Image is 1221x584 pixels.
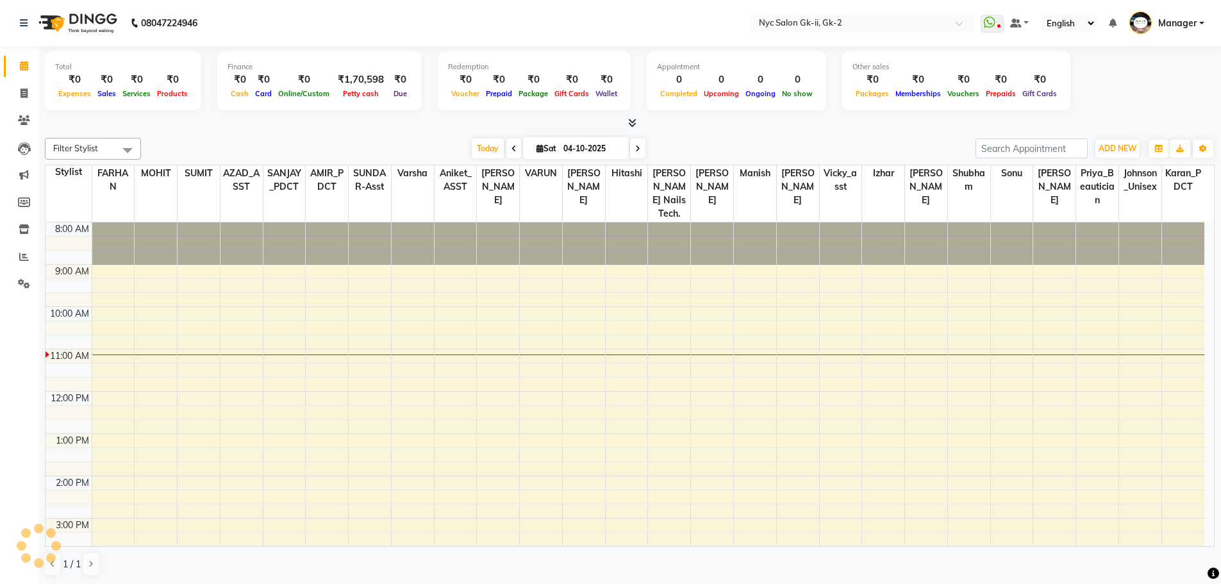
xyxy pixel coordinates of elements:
[820,165,862,195] span: Vicky_asst
[178,165,220,181] span: SUMIT
[448,62,620,72] div: Redemption
[701,89,742,98] span: Upcoming
[944,72,983,87] div: ₹0
[275,89,333,98] span: Online/Custom
[852,72,892,87] div: ₹0
[53,265,92,278] div: 9:00 AM
[390,89,410,98] span: Due
[392,165,434,181] span: Varsha
[92,165,135,195] span: FARHAN
[228,62,411,72] div: Finance
[53,222,92,236] div: 8:00 AM
[1119,165,1161,195] span: Johnson_Unisex
[47,307,92,321] div: 10:00 AM
[306,165,348,195] span: AMIR_PDCT
[892,72,944,87] div: ₹0
[483,72,515,87] div: ₹0
[220,165,263,195] span: AZAD_ASST
[592,89,620,98] span: Wallet
[563,165,605,208] span: [PERSON_NAME]
[779,89,816,98] span: No show
[340,89,382,98] span: Petty cash
[483,89,515,98] span: Prepaid
[742,72,779,87] div: 0
[252,72,275,87] div: ₹0
[779,72,816,87] div: 0
[55,62,191,72] div: Total
[349,165,391,195] span: SUNDAR-asst
[275,72,333,87] div: ₹0
[560,139,624,158] input: 2025-10-04
[228,89,252,98] span: Cash
[983,72,1019,87] div: ₹0
[1033,165,1076,208] span: [PERSON_NAME]
[701,72,742,87] div: 0
[1099,144,1136,153] span: ADD NEW
[55,89,94,98] span: Expenses
[141,5,197,41] b: 08047224946
[448,89,483,98] span: Voucher
[119,72,154,87] div: ₹0
[94,72,119,87] div: ₹0
[53,143,98,153] span: Filter Stylist
[53,476,92,490] div: 2:00 PM
[734,165,776,181] span: Manish
[944,89,983,98] span: Vouchers
[691,165,733,208] span: [PERSON_NAME]
[46,165,92,179] div: Stylist
[657,72,701,87] div: 0
[33,5,120,41] img: logo
[55,72,94,87] div: ₹0
[657,89,701,98] span: Completed
[448,72,483,87] div: ₹0
[1076,165,1118,208] span: Priya_Beautician
[948,165,990,195] span: Shubham
[592,72,620,87] div: ₹0
[606,165,648,181] span: Hitashi
[472,138,504,158] span: Today
[657,62,816,72] div: Appointment
[648,165,690,222] span: [PERSON_NAME] Nails tech.
[852,89,892,98] span: Packages
[228,72,252,87] div: ₹0
[389,72,411,87] div: ₹0
[47,349,92,363] div: 11:00 AM
[1019,89,1060,98] span: Gift Cards
[63,558,81,571] span: 1 / 1
[862,165,904,181] span: Izhar
[1162,165,1204,195] span: Karan_PDCT
[252,89,275,98] span: Card
[515,72,551,87] div: ₹0
[551,72,592,87] div: ₹0
[1095,140,1140,158] button: ADD NEW
[263,165,306,195] span: SANJAY_PDCT
[976,138,1088,158] input: Search Appointment
[53,434,92,447] div: 1:00 PM
[983,89,1019,98] span: Prepaids
[991,165,1033,181] span: Sonu
[1019,72,1060,87] div: ₹0
[154,72,191,87] div: ₹0
[515,89,551,98] span: Package
[852,62,1060,72] div: Other sales
[1129,12,1152,34] img: Manager
[892,89,944,98] span: Memberships
[777,165,819,208] span: [PERSON_NAME]
[533,144,560,153] span: Sat
[119,89,154,98] span: Services
[520,165,562,181] span: VARUN
[154,89,191,98] span: Products
[905,165,947,208] span: [PERSON_NAME]
[435,165,477,195] span: aniket_ASST
[94,89,119,98] span: Sales
[333,72,389,87] div: ₹1,70,598
[742,89,779,98] span: Ongoing
[477,165,519,208] span: [PERSON_NAME]
[551,89,592,98] span: Gift Cards
[53,519,92,532] div: 3:00 PM
[1158,17,1197,30] span: Manager
[48,392,92,405] div: 12:00 PM
[135,165,177,181] span: MOHIT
